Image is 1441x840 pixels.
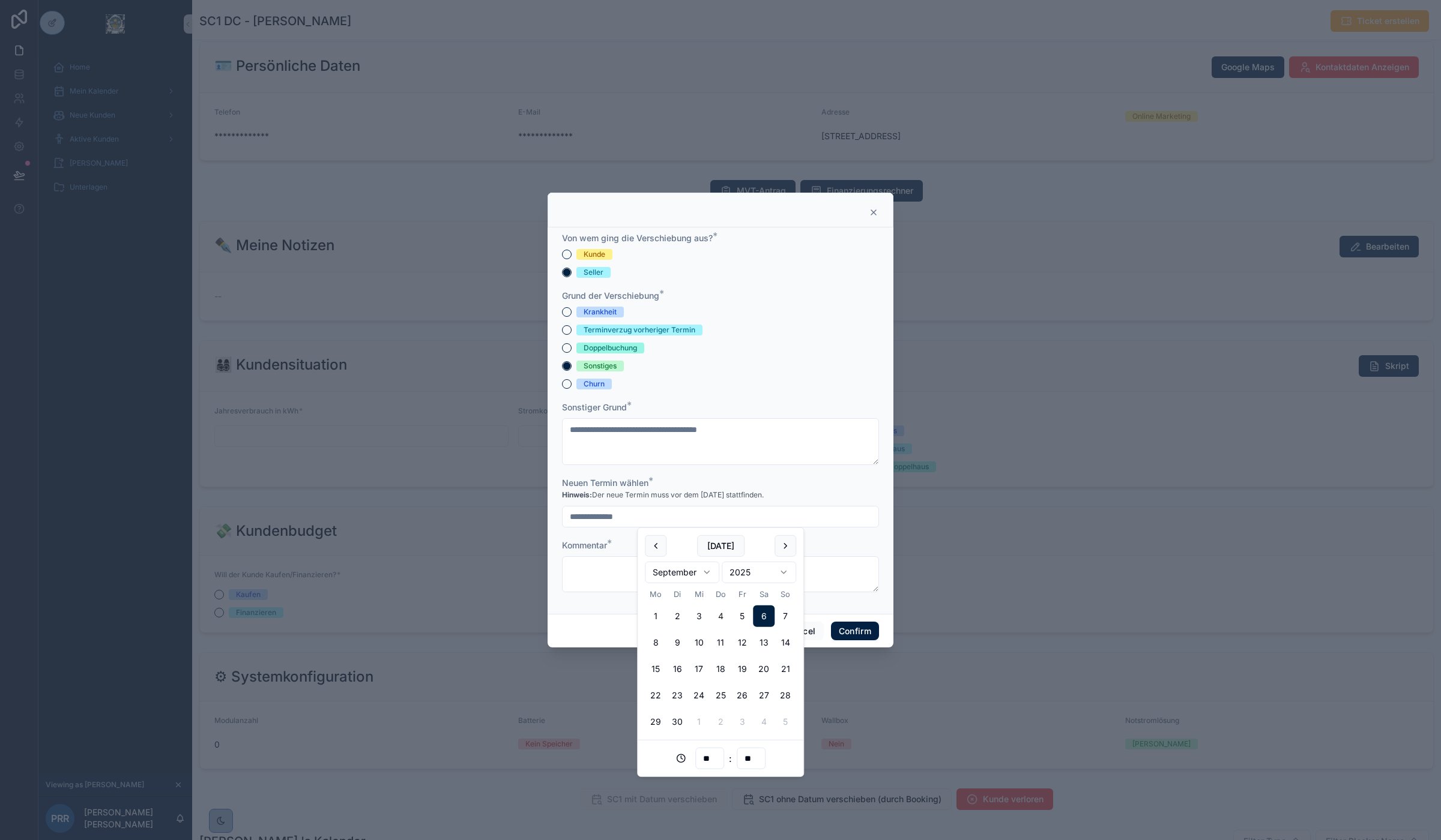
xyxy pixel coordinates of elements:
[688,588,710,601] th: Mittwoch
[688,658,710,680] button: Mittwoch, 17. September 2025
[584,343,637,353] div: Doppelbuchung
[688,685,710,706] button: Mittwoch, 24. September 2025
[666,605,688,627] button: Dienstag, 2. September 2025
[688,711,710,733] button: Mittwoch, 1. Oktober 2025
[753,658,775,680] button: Samstag, 20. September 2025
[731,588,753,601] th: Freitag
[731,605,753,627] button: Freitag, 5. September 2025
[562,540,607,550] span: Kommentar
[775,711,796,733] button: Sonntag, 5. Oktober 2025
[584,267,603,278] div: Seller
[710,685,731,706] button: Donnerstag, 25. September 2025
[584,325,695,335] div: Terminverzug vorheriger Termin
[666,588,688,601] th: Dienstag
[562,490,592,499] strong: Hinweis:
[775,588,796,601] th: Sonntag
[562,490,764,500] span: Der neue Termin muss vor dem [DATE] stattfinden.
[584,307,617,317] div: Krankheit
[645,658,666,680] button: Montag, 15. September 2025
[645,605,666,627] button: Montag, 1. September 2025
[645,588,796,733] table: September 2025
[710,632,731,653] button: Donnerstag, 11. September 2025
[710,588,731,601] th: Donnerstag
[645,711,666,733] button: Montag, 29. September 2025
[666,711,688,733] button: Dienstag, 30. September 2025
[775,632,796,653] button: Sonntag, 14. September 2025
[666,658,688,680] button: Dienstag, 16. September 2025
[645,588,666,601] th: Montag
[710,711,731,733] button: Donnerstag, 2. Oktober 2025
[688,605,710,627] button: Mittwoch, 3. September 2025
[645,748,796,769] div: :
[562,233,713,243] span: Von wem ging die Verschiebung aus?
[775,658,796,680] button: Sonntag, 21. September 2025
[731,685,753,706] button: Freitag, 26. September 2025
[645,632,666,653] button: Montag, 8. September 2025
[731,658,753,680] button: Freitag, 19. September 2025
[775,685,796,706] button: Sonntag, 28. September 2025
[831,622,879,641] button: Confirm
[562,478,648,488] span: Neuen Termin wählen
[645,685,666,706] button: Montag, 22. September 2025
[562,402,627,412] span: Sonstiger Grund
[731,711,753,733] button: Freitag, 3. Oktober 2025
[753,711,775,733] button: Samstag, 4. Oktober 2025
[753,588,775,601] th: Samstag
[753,605,775,627] button: Samstag, 6. September 2025, selected
[731,632,753,653] button: Freitag, 12. September 2025
[584,361,617,371] div: Sonstiges
[562,290,659,301] span: Grund der Verschiebung
[753,632,775,653] button: Samstag, 13. September 2025
[753,685,775,706] button: Samstag, 27. September 2025
[710,605,731,627] button: Today, Donnerstag, 4. September 2025
[710,658,731,680] button: Donnerstag, 18. September 2025
[666,632,688,653] button: Dienstag, 9. September 2025
[584,249,605,260] div: Kunde
[666,685,688,706] button: Dienstag, 23. September 2025
[584,379,605,389] div: Churn
[775,605,796,627] button: Sonntag, 7. September 2025
[688,632,710,653] button: Mittwoch, 10. September 2025
[697,535,745,557] button: [DATE]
